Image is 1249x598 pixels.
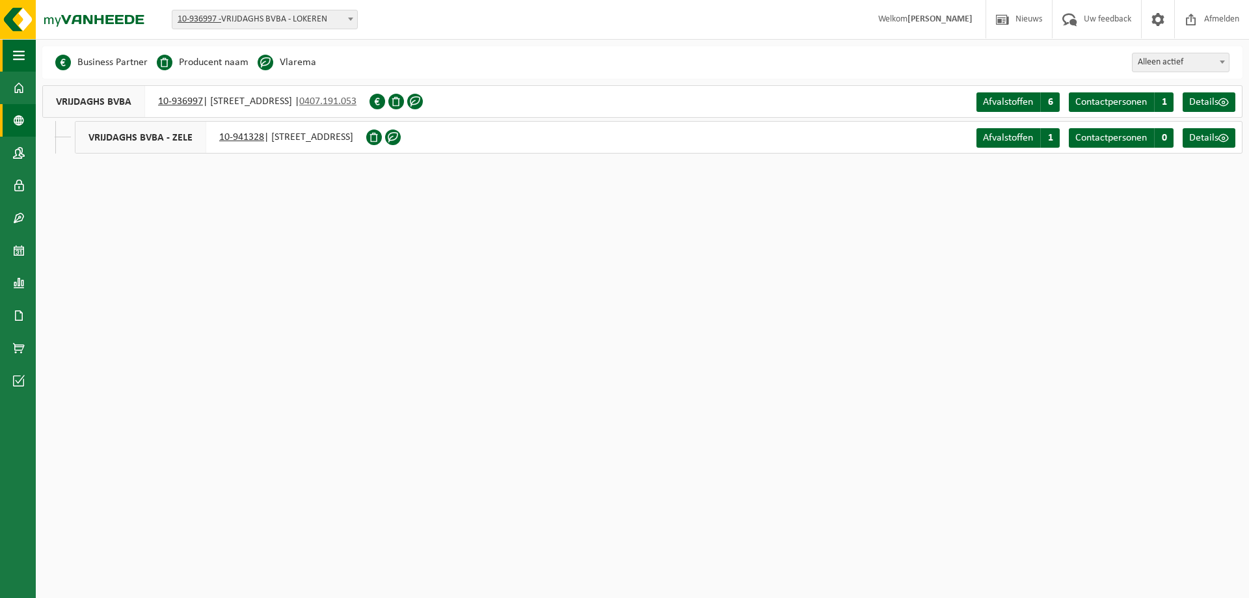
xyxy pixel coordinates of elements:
span: Alleen actief [1132,53,1229,72]
span: 1 [1154,92,1174,112]
span: Details [1189,133,1218,143]
li: Business Partner [55,53,148,72]
span: Afvalstoffen [983,97,1033,107]
span: 1 [1040,128,1060,148]
span: Alleen actief [1133,53,1229,72]
span: VRIJDAGHS BVBA [43,86,145,117]
span: Contactpersonen [1075,133,1147,143]
span: Afvalstoffen [983,133,1033,143]
a: Contactpersonen 1 [1069,92,1174,112]
a: Afvalstoffen 6 [976,92,1060,112]
div: | [STREET_ADDRESS] [75,121,366,154]
a: Details [1183,128,1235,148]
strong: [PERSON_NAME] [907,14,973,24]
a: Details [1183,92,1235,112]
span: 0 [1154,128,1174,148]
li: Vlarema [258,53,316,72]
span: Details [1189,97,1218,107]
tcxspan: Call 10-936997 - via 3CX [178,14,221,24]
li: Producent naam [157,53,248,72]
span: 6 [1040,92,1060,112]
tcxspan: Call 10-941328 via 3CX [219,132,264,143]
div: | [STREET_ADDRESS] | [42,85,369,118]
a: Afvalstoffen 1 [976,128,1060,148]
span: VRIJDAGHS BVBA - ZELE [75,122,206,153]
tcxspan: Call 10-936997 via 3CX [158,96,203,107]
a: Contactpersonen 0 [1069,128,1174,148]
span: 10-936997 - VRIJDAGHS BVBA - LOKEREN [172,10,358,29]
span: 10-936997 - VRIJDAGHS BVBA - LOKEREN [172,10,357,29]
span: Contactpersonen [1075,97,1147,107]
tcxspan: Call 0407.191.053 via 3CX [299,96,356,107]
